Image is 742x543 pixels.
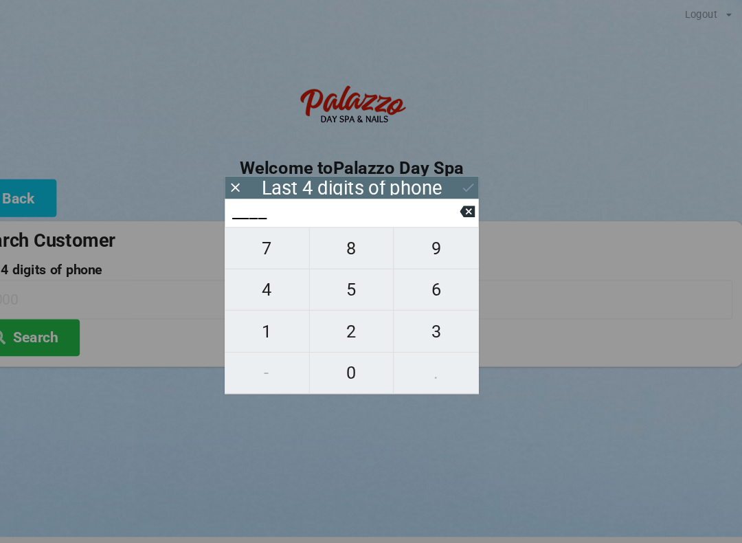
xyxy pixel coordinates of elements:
[251,217,331,256] button: 7
[411,256,491,296] button: 6
[251,296,331,335] button: 1
[251,256,331,296] button: 4
[331,222,411,251] span: 8
[331,217,412,256] button: 8
[411,296,491,335] button: 3
[251,261,330,290] span: 4
[286,173,457,186] div: Last 4 digits of phone
[331,301,411,330] span: 2
[251,222,330,251] span: 7
[411,261,491,290] span: 6
[411,222,491,251] span: 9
[331,256,412,296] button: 5
[331,296,412,335] button: 2
[331,335,412,375] button: 0
[331,261,411,290] span: 5
[411,301,491,330] span: 3
[331,340,411,369] span: 0
[411,217,491,256] button: 9
[251,301,330,330] span: 1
